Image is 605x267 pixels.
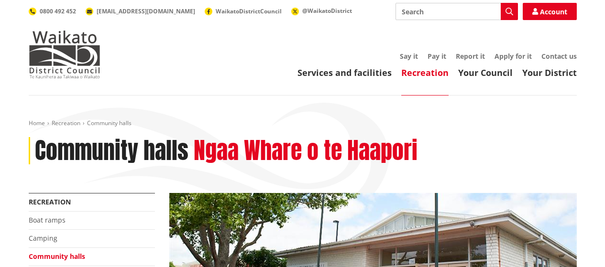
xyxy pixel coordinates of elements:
h2: Ngaa Whare o te Haapori [194,137,418,165]
nav: breadcrumb [29,119,577,128]
a: Apply for it [495,52,532,61]
a: 0800 492 452 [29,7,76,15]
span: @WaikatoDistrict [302,7,352,15]
a: Report it [456,52,485,61]
a: Say it [400,52,418,61]
a: Home [29,119,45,127]
a: Recreation [52,119,80,127]
a: Camping [29,234,57,243]
a: Services and facilities [297,67,392,78]
a: Community halls [29,252,85,261]
a: Boat ramps [29,215,66,224]
span: [EMAIL_ADDRESS][DOMAIN_NAME] [97,7,195,15]
a: Pay it [428,52,446,61]
img: Waikato District Council - Te Kaunihera aa Takiwaa o Waikato [29,31,100,78]
a: Your Council [458,67,513,78]
a: Recreation [29,197,71,206]
a: Contact us [541,52,577,61]
a: @WaikatoDistrict [291,7,352,15]
a: [EMAIL_ADDRESS][DOMAIN_NAME] [86,7,195,15]
a: WaikatoDistrictCouncil [205,7,282,15]
a: Recreation [401,67,449,78]
h1: Community halls [35,137,188,165]
span: 0800 492 452 [40,7,76,15]
a: Account [523,3,577,20]
a: Your District [522,67,577,78]
span: WaikatoDistrictCouncil [216,7,282,15]
span: Community halls [87,119,132,127]
input: Search input [396,3,518,20]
